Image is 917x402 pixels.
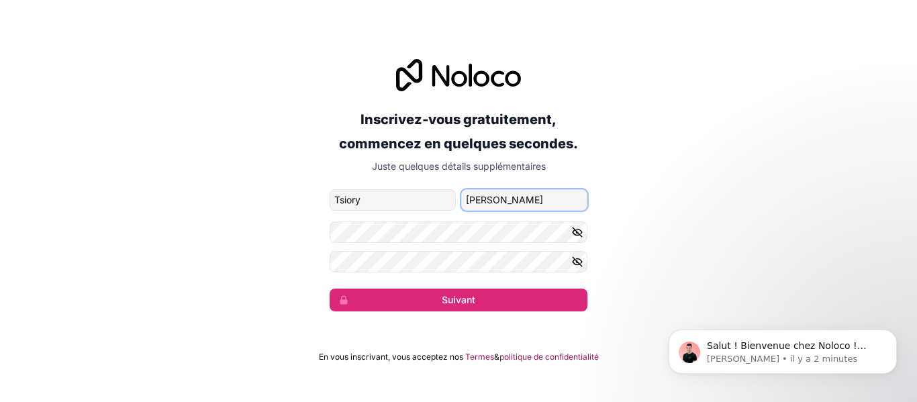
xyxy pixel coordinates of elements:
[339,111,578,152] font: Inscrivez-vous gratuitement, commencez en quelques secondes.
[465,352,494,362] a: Termes
[494,352,499,362] font: &
[330,221,587,243] input: Mot de passe
[442,294,475,305] font: Suivant
[499,352,599,362] a: politique de confidentialité
[330,289,587,311] button: Suivant
[372,160,546,172] font: Juste quelques détails supplémentaires
[461,189,587,211] input: nom de famille
[330,189,456,211] input: prénom
[319,352,463,362] font: En vous inscrivant, vous acceptez nos
[648,301,917,395] iframe: Message de notifications d'interphone
[330,251,587,272] input: Confirmez le mot de passe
